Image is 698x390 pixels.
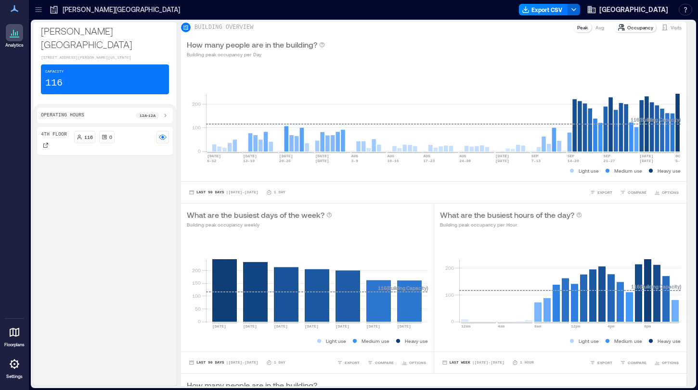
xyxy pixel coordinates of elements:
[584,2,671,17] button: [GEOGRAPHIC_DATA]
[212,324,226,328] text: [DATE]
[588,358,614,367] button: EXPORT
[4,342,25,348] p: Floorplans
[445,292,453,298] tspan: 100
[675,159,685,163] text: 5-11
[658,337,681,345] p: Heavy use
[614,167,642,175] p: Medium use
[326,337,346,345] p: Light use
[2,21,26,51] a: Analytics
[279,159,291,163] text: 20-26
[440,209,574,221] p: What are the busiest hours of the day?
[627,24,653,31] p: Occupancy
[451,318,453,324] tspan: 0
[519,4,568,15] button: Export CSV
[597,189,612,195] span: EXPORT
[568,154,575,158] text: SEP
[45,69,64,75] p: Capacity
[279,154,293,158] text: [DATE]
[192,101,201,107] tspan: 200
[440,358,506,367] button: Last Week |[DATE]-[DATE]
[671,24,682,31] p: Visits
[192,293,201,299] tspan: 100
[628,360,646,365] span: COMPARE
[351,159,359,163] text: 3-9
[461,324,470,328] text: 12am
[345,360,360,365] span: EXPORT
[599,5,668,14] span: [GEOGRAPHIC_DATA]
[658,167,681,175] p: Heavy use
[192,280,201,286] tspan: 150
[639,159,653,163] text: [DATE]
[604,154,611,158] text: SEP
[534,324,542,328] text: 8am
[440,221,582,228] p: Building peak occupancy per Hour
[608,324,615,328] text: 4pm
[579,167,599,175] p: Light use
[243,324,257,328] text: [DATE]
[45,76,63,90] p: 116
[194,24,253,31] p: BUILDING OVERVIEW
[520,360,534,365] p: 1 Hour
[84,133,93,141] p: 116
[652,188,681,197] button: OPTIONS
[3,352,26,382] a: Settings
[675,154,683,158] text: OCT
[618,358,648,367] button: COMPARE
[192,125,201,130] tspan: 100
[588,188,614,197] button: EXPORT
[568,159,579,163] text: 14-20
[274,324,288,328] text: [DATE]
[351,154,359,158] text: AUG
[400,358,428,367] button: OPTIONS
[187,209,324,221] p: What are the busiest days of the week?
[531,154,539,158] text: SEP
[187,188,260,197] button: Last 90 Days |[DATE]-[DATE]
[63,5,180,14] p: [PERSON_NAME][GEOGRAPHIC_DATA]
[498,324,505,328] text: 4am
[336,324,349,328] text: [DATE]
[531,159,541,163] text: 7-13
[315,159,329,163] text: [DATE]
[639,154,653,158] text: [DATE]
[140,113,155,118] p: 12a - 12a
[409,360,426,365] span: OPTIONS
[366,324,380,328] text: [DATE]
[6,374,23,379] p: Settings
[207,154,221,158] text: [DATE]
[571,324,580,328] text: 12pm
[187,39,317,50] p: How many people are in the building?
[305,324,319,328] text: [DATE]
[41,112,84,119] p: Operating Hours
[577,24,588,31] p: Peak
[41,24,169,51] p: [PERSON_NAME][GEOGRAPHIC_DATA]
[41,131,67,138] p: 4th Floor
[41,55,169,61] p: [STREET_ADDRESS][PERSON_NAME][US_STATE]
[362,337,389,345] p: Medium use
[595,24,604,31] p: Avg
[644,324,651,328] text: 8pm
[387,154,394,158] text: AUG
[628,189,646,195] span: COMPARE
[375,360,394,365] span: COMPARE
[662,189,679,195] span: OPTIONS
[495,159,509,163] text: [DATE]
[187,50,325,58] p: Building peak occupancy per Day
[604,159,615,163] text: 21-27
[618,188,648,197] button: COMPARE
[423,159,435,163] text: 17-23
[274,360,285,365] p: 1 Day
[662,360,679,365] span: OPTIONS
[198,148,201,154] tspan: 0
[387,159,399,163] text: 10-16
[243,154,257,158] text: [DATE]
[423,154,430,158] text: AUG
[187,221,332,228] p: Building peak occupancy weekly
[335,358,362,367] button: EXPORT
[187,358,260,367] button: Last 90 Days |[DATE]-[DATE]
[274,189,285,195] p: 1 Day
[495,154,509,158] text: [DATE]
[365,358,396,367] button: COMPARE
[614,337,642,345] p: Medium use
[652,358,681,367] button: OPTIONS
[579,337,599,345] p: Light use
